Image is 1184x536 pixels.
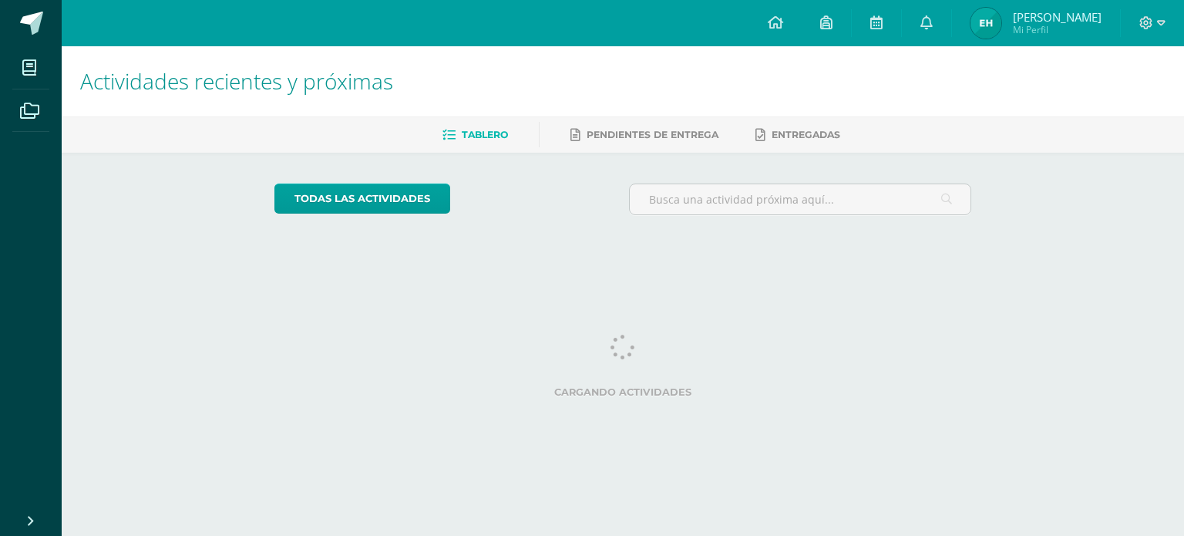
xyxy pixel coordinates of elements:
[462,129,508,140] span: Tablero
[630,184,971,214] input: Busca una actividad próxima aquí...
[970,8,1001,39] img: f7308ab4caefd330006e7cd0818862a3.png
[570,123,718,147] a: Pendientes de entrega
[755,123,840,147] a: Entregadas
[772,129,840,140] span: Entregadas
[587,129,718,140] span: Pendientes de entrega
[1013,9,1102,25] span: [PERSON_NAME]
[1013,23,1102,36] span: Mi Perfil
[442,123,508,147] a: Tablero
[274,386,972,398] label: Cargando actividades
[274,184,450,214] a: todas las Actividades
[80,66,393,96] span: Actividades recientes y próximas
